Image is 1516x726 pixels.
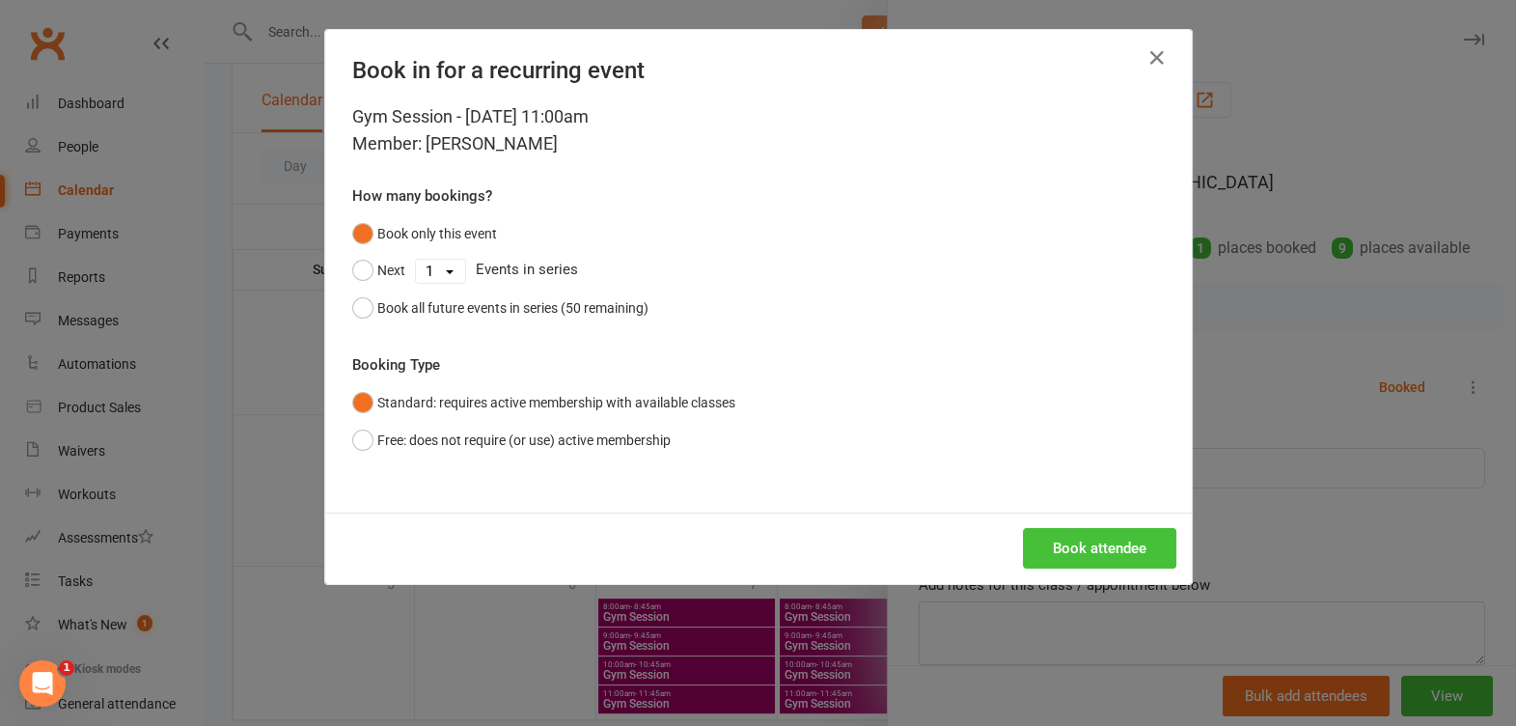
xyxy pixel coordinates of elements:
[352,215,497,252] button: Book only this event
[352,252,405,289] button: Next
[1023,528,1176,569] button: Book attendee
[377,297,648,319] div: Book all future events in series (50 remaining)
[352,422,671,459] button: Free: does not require (or use) active membership
[19,660,66,707] iframe: Intercom live chat
[352,384,735,421] button: Standard: requires active membership with available classes
[1142,42,1172,73] button: Close
[59,660,74,676] span: 1
[352,103,1165,157] div: Gym Session - [DATE] 11:00am Member: [PERSON_NAME]
[352,184,492,208] label: How many bookings?
[352,353,440,377] label: Booking Type
[352,252,1165,289] div: Events in series
[352,290,648,326] button: Book all future events in series (50 remaining)
[352,57,1165,84] h4: Book in for a recurring event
